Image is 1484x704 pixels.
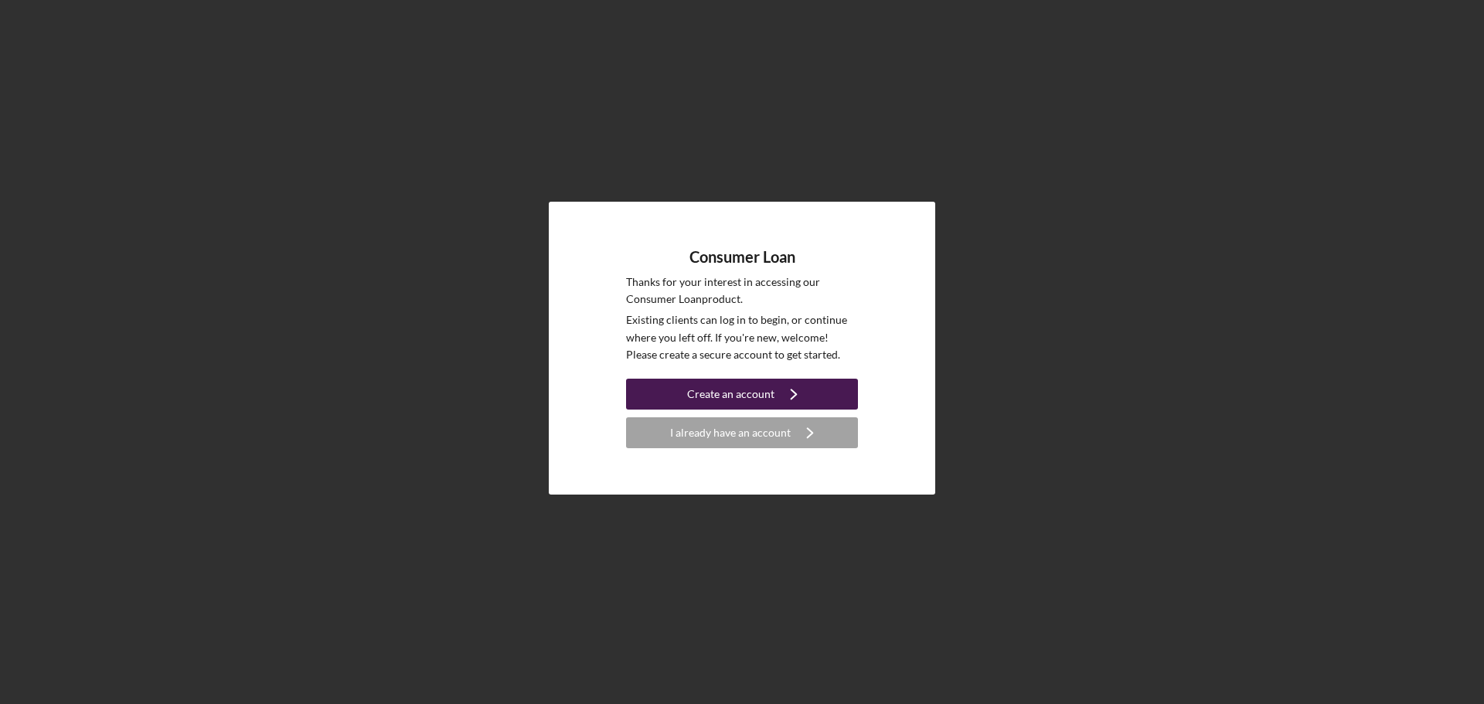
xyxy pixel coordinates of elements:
[626,379,858,410] button: Create an account
[687,379,774,410] div: Create an account
[626,274,858,308] p: Thanks for your interest in accessing our Consumer Loan product.
[670,417,791,448] div: I already have an account
[689,248,795,266] h4: Consumer Loan
[626,417,858,448] button: I already have an account
[626,311,858,363] p: Existing clients can log in to begin, or continue where you left off. If you're new, welcome! Ple...
[626,379,858,413] a: Create an account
